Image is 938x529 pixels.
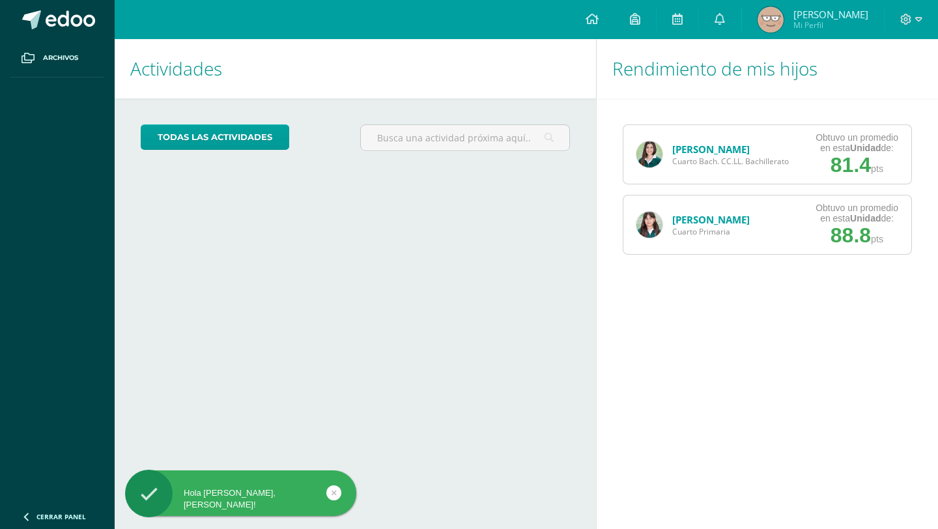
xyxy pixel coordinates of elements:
div: Hola [PERSON_NAME], [PERSON_NAME]! [125,487,356,511]
h1: Actividades [130,39,580,98]
img: 8932644bc95f8b061e1d37527d343c5b.png [758,7,784,33]
a: todas las Actividades [141,124,289,150]
span: Cuarto Bach. CC.LL. Bachillerato [672,156,789,167]
span: Cerrar panel [36,512,86,521]
img: 34a10b31f5c49143930f629ec8f4d1a0.png [636,141,662,167]
span: Cuarto Primaria [672,226,750,237]
h1: Rendimiento de mis hijos [612,39,922,98]
span: 88.8 [831,223,871,247]
input: Busca una actividad próxima aquí... [361,125,569,150]
strong: Unidad [850,213,881,223]
a: [PERSON_NAME] [672,143,750,156]
span: Mi Perfil [793,20,868,31]
a: Archivos [10,39,104,78]
a: [PERSON_NAME] [672,213,750,226]
span: [PERSON_NAME] [793,8,868,21]
div: Obtuvo un promedio en esta de: [816,203,898,223]
strong: Unidad [850,143,881,153]
div: Obtuvo un promedio en esta de: [816,132,898,153]
span: pts [871,164,883,174]
span: Archivos [43,53,78,63]
span: pts [871,234,883,244]
img: 9435fac99daaf387d3138150106b6864.png [636,212,662,238]
span: 81.4 [831,153,871,177]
